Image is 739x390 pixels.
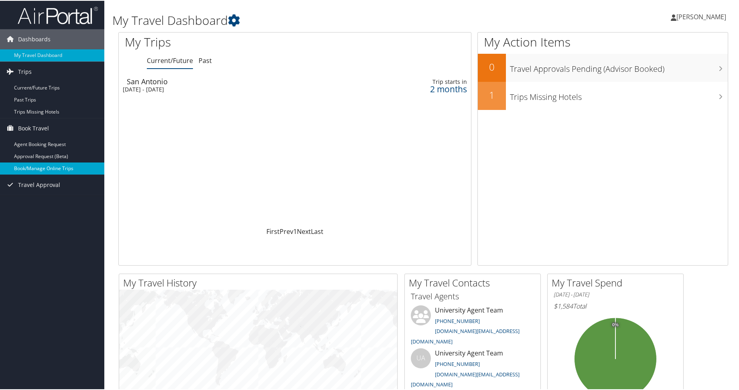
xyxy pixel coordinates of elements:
a: [PHONE_NUMBER] [435,317,480,324]
a: [DOMAIN_NAME][EMAIL_ADDRESS][DOMAIN_NAME] [411,327,520,344]
h1: My Action Items [478,33,728,50]
span: Travel Approval [18,174,60,194]
h2: My Travel Contacts [409,275,540,289]
span: Trips [18,61,32,81]
div: [DATE] - [DATE] [123,85,329,92]
div: Trip starts in [377,77,467,85]
h2: 0 [478,59,506,73]
h6: [DATE] - [DATE] [554,290,677,298]
li: University Agent Team [407,305,538,347]
h3: Travel Approvals Pending (Advisor Booked) [510,59,728,74]
div: San Antonio [127,77,333,84]
a: Prev [280,226,293,235]
span: Dashboards [18,28,51,49]
a: 1 [293,226,297,235]
span: Book Travel [18,118,49,138]
h2: 1 [478,87,506,101]
h1: My Travel Dashboard [112,11,527,28]
h3: Travel Agents [411,290,534,301]
a: 1Trips Missing Hotels [478,81,728,109]
a: [PERSON_NAME] [671,4,734,28]
a: [PHONE_NUMBER] [435,360,480,367]
a: Current/Future [147,55,193,64]
h6: Total [554,301,677,310]
a: First [266,226,280,235]
div: 2 months [377,85,467,92]
a: Past [199,55,212,64]
h1: My Trips [125,33,318,50]
img: airportal-logo.png [18,5,98,24]
a: Last [311,226,323,235]
h2: My Travel Spend [552,275,683,289]
a: Next [297,226,311,235]
a: 0Travel Approvals Pending (Advisor Booked) [478,53,728,81]
span: $1,584 [554,301,573,310]
span: [PERSON_NAME] [676,12,726,20]
tspan: 0% [612,322,619,327]
h3: Trips Missing Hotels [510,87,728,102]
a: [DOMAIN_NAME][EMAIL_ADDRESS][DOMAIN_NAME] [411,370,520,388]
div: UA [411,347,431,368]
h2: My Travel History [123,275,397,289]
